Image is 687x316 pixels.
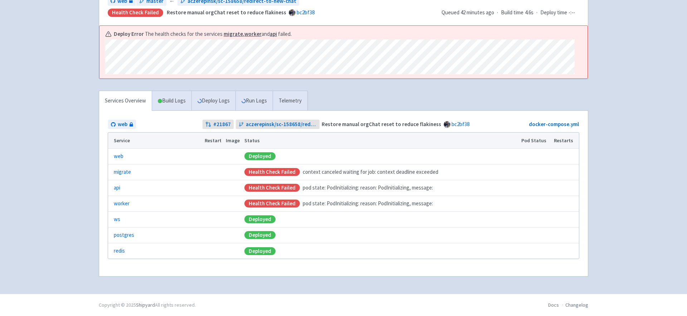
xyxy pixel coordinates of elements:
[244,247,276,255] div: Deployed
[297,9,315,16] a: bc2bf38
[519,133,552,148] th: Pod Status
[114,152,123,161] a: web
[529,121,579,128] a: docker-compose.yml
[244,30,262,37] a: worker
[99,91,152,111] a: Services Overview
[244,168,300,176] div: Health check failed
[442,9,494,16] span: Queued
[114,168,131,176] a: migrate
[236,120,320,129] a: aczerepinsk/sc-158658/redirect-to-new-chat
[99,301,196,309] div: Copyright © 2025 All rights reserved.
[270,30,277,37] a: api
[114,215,120,224] a: ws
[461,9,494,16] time: 42 minutes ago
[224,133,242,148] th: Image
[244,184,300,192] div: Health check failed
[114,200,130,208] a: worker
[244,231,276,239] div: Deployed
[569,9,575,17] span: -:--
[108,120,136,129] a: web
[118,120,127,129] span: web
[442,9,579,17] div: · ·
[244,184,517,192] div: pod state: PodInitializing: reason: PodInitializing, message:
[244,200,517,208] div: pod state: PodInitializing: reason: PodInitializing, message:
[244,200,300,207] div: Health check failed
[244,168,517,176] div: context canceled waiting for job: context deadline exceeded
[108,9,163,17] div: Health check failed
[273,91,307,111] a: Telemetry
[224,30,243,37] a: migrate
[540,9,567,17] span: Deploy time
[203,120,234,129] a: #21867
[152,91,191,111] a: Build Logs
[452,121,469,128] a: bc2bf38
[548,302,559,308] a: Docs
[136,302,155,308] a: Shipyard
[501,9,523,17] span: Build time
[114,184,120,192] a: api
[242,133,519,148] th: Status
[235,91,273,111] a: Run Logs
[108,133,202,148] th: Service
[322,121,441,128] strong: Restore manual orgChat reset to reduce flakiness
[167,9,286,16] strong: Restore manual orgChat reset to reduce flakiness
[244,152,276,160] div: Deployed
[114,30,144,38] b: Deploy Error
[145,30,292,38] span: The health checks for the services , and failed.
[552,133,579,148] th: Restarts
[565,302,588,308] a: Changelog
[525,9,533,17] span: 4.6s
[202,133,224,148] th: Restart
[244,215,276,223] div: Deployed
[191,91,235,111] a: Deploy Logs
[114,247,125,255] a: redis
[213,120,231,129] strong: # 21867
[246,120,317,129] span: aczerepinsk/sc-158658/redirect-to-new-chat
[114,231,134,239] a: postgres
